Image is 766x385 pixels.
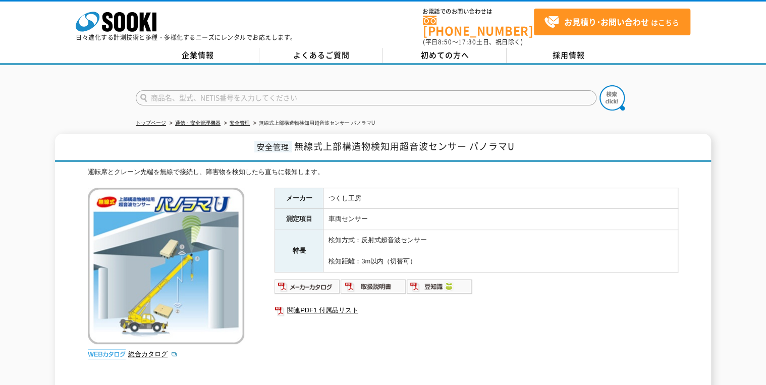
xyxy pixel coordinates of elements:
a: お見積り･お問い合わせはこちら [534,9,690,35]
input: 商品名、型式、NETIS番号を入力してください [136,90,596,105]
div: 運転席とクレーン先端を無線で接続し、障害物を検知したら直ちに報知します。 [88,167,678,178]
img: webカタログ [88,349,126,359]
td: 検知方式：反射式超音波センサー 検知距離：3m以内（切替可） [323,230,678,272]
a: 安全管理 [230,120,250,126]
img: 取扱説明書 [341,279,407,295]
img: 豆知識 [407,279,473,295]
img: 無線式上部構造物検知用超音波センサー パノラマU [88,188,244,344]
a: 総合カタログ [128,350,178,358]
p: 日々進化する計測技術と多種・多様化するニーズにレンタルでお応えします。 [76,34,297,40]
a: 豆知識 [407,285,473,293]
li: 無線式上部構造物検知用超音波センサー パノラマU [251,118,375,129]
a: よくあるご質問 [259,48,383,63]
a: 取扱説明書 [341,285,407,293]
th: メーカー [275,188,323,209]
a: 通信・安全管理機器 [175,120,221,126]
th: 測定項目 [275,209,323,230]
a: 採用情報 [507,48,630,63]
a: 初めての方へ [383,48,507,63]
a: メーカーカタログ [275,285,341,293]
span: お電話でのお問い合わせは [423,9,534,15]
span: 8:50 [438,37,452,46]
a: [PHONE_NUMBER] [423,16,534,36]
span: 17:30 [458,37,476,46]
span: 初めての方へ [421,49,469,61]
span: はこちら [544,15,679,30]
td: つくし工房 [323,188,678,209]
a: 企業情報 [136,48,259,63]
span: 無線式上部構造物検知用超音波センサー パノラマU [294,139,515,153]
span: 安全管理 [254,141,292,152]
img: メーカーカタログ [275,279,341,295]
a: トップページ [136,120,166,126]
span: (平日 ～ 土日、祝日除く) [423,37,523,46]
img: btn_search.png [599,85,625,111]
a: 関連PDF1 付属品リスト [275,304,678,317]
th: 特長 [275,230,323,272]
td: 車両センサー [323,209,678,230]
strong: お見積り･お問い合わせ [564,16,649,28]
